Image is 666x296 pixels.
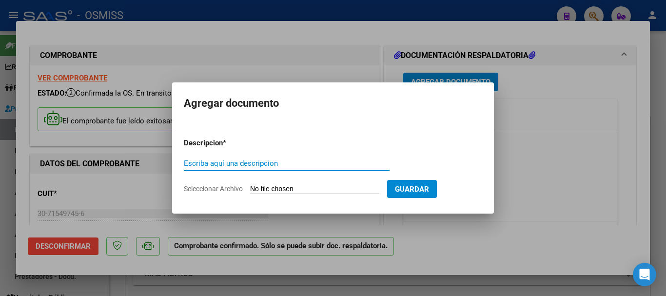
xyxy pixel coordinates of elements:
[387,180,437,198] button: Guardar
[633,263,656,286] div: Open Intercom Messenger
[184,138,274,149] p: Descripcion
[184,94,482,113] h2: Agregar documento
[184,185,243,193] span: Seleccionar Archivo
[395,185,429,194] span: Guardar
